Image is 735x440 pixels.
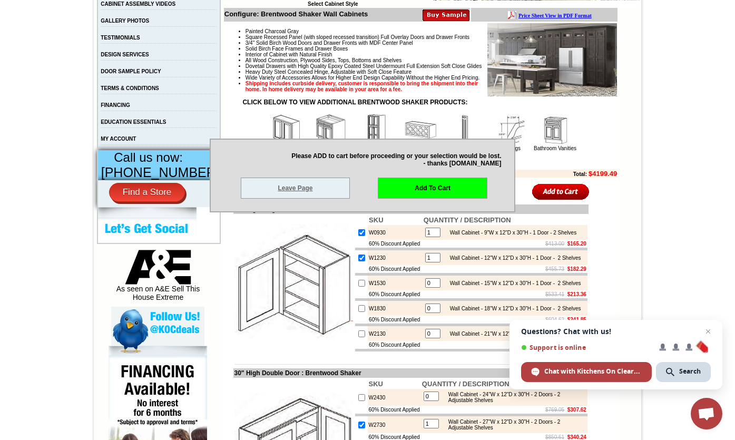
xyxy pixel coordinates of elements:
a: DOOR SAMPLE POLICY [101,69,161,74]
b: $307.62 [567,407,586,413]
td: 60% Discount Applied [368,290,423,298]
a: DESIGN SERVICES [101,52,149,57]
td: Beachwood Oak Shaker [152,48,179,60]
span: Call us now: [114,150,183,164]
td: W2430 [368,389,421,406]
a: TESTIMONIALS [101,35,140,41]
strong: Shipping includes curbside delivery, customer is responsible to bring the shipment into their hom... [246,81,478,92]
td: W2730 [368,416,421,433]
b: Select Cabinet Style [308,1,358,7]
s: $604.62 [545,317,564,322]
img: Base Cabinets [315,114,347,145]
a: EDUCATION ESSENTIALS [101,119,166,125]
span: [PHONE_NUMBER] [101,165,220,180]
a: Price Sheet View in PDF Format [12,2,85,11]
td: 60% Discount Applied [368,406,421,414]
span: Questions? Chat with us! [521,327,711,336]
div: Wall Cabinet - 9"W x 12"D x 30"H - 1 Door - 2 Shelves [445,230,576,236]
span: Solid Birch Face Frames and Drawer Boxes [246,46,348,52]
img: 30'' High Single Door [234,224,353,343]
span: Chat with Kitchens On Clearance [544,367,642,376]
b: Price Sheet View in PDF Format [12,4,85,10]
b: $213.36 [567,291,586,297]
div: Wall Cabinet - 15"W x 12"D x 30"H - 1 Door - 2 Shelves [445,280,581,286]
span: Close chat [702,325,714,338]
a: MY ACCOUNT [101,136,136,142]
a: GALLERY PHOTOS [101,18,149,24]
div: Wall Cabinet - 18"W x 12"D x 30"H - 1 Door - 2 Shelves [445,306,581,311]
b: Total: [573,171,587,177]
img: Tall Cabinets [360,114,391,145]
span: Interior of Cabinet with Natural Finish [246,52,332,57]
span: Support is online [521,344,652,351]
img: Accessories [405,114,436,145]
td: Bellmonte Maple [181,48,208,58]
b: $165.20 [567,241,586,247]
div: Search [656,362,711,382]
div: Wall Cabinet - 21"W x 12"D x 30"H - 1 Door - 2 Shelves [445,331,581,337]
s: $413.00 [545,241,564,247]
a: Bathroom Vanities [534,145,576,151]
td: W2130 [368,326,423,341]
td: [PERSON_NAME] Yellow Walnut [57,48,89,60]
img: Bathroom Vanities [539,114,571,145]
img: Product Image [487,23,617,96]
a: FINANCING [101,102,130,108]
b: $340.24 [567,434,586,440]
span: Search [679,367,701,376]
div: Wall Cabinet - 12"W x 12"D x 30"H - 1 Door - 2 Shelves [445,255,581,261]
img: Panels and Fillers [449,114,481,145]
b: SKU [369,216,383,224]
b: QUANTITY / DESCRIPTION [424,216,511,224]
b: $4199.49 [589,170,617,178]
td: W1830 [368,301,423,316]
div: Open chat [691,398,722,429]
input: Add to Cart [532,183,590,200]
p: Please ADD to cart before proceeding or your selection would be lost. - thanks [DOMAIN_NAME] [210,139,515,212]
td: 60% Discount Applied [368,265,423,273]
img: pdf.png [2,3,10,11]
td: Alabaster Shaker [28,48,55,58]
b: SKU [369,380,383,388]
div: As seen on A&E Sell This House Extreme [111,250,204,307]
s: $769.05 [545,407,564,413]
td: W1230 [368,250,423,265]
s: $850.61 [545,434,564,440]
div: Wall Cabinet - 24"W x 12"D x 30"H - 2 Doors - 2 Adjustable Shelves [443,392,585,403]
a: TERMS & CONDITIONS [101,85,159,91]
a: Leave Page [241,178,350,199]
b: Configure: Brentwood Shaker Wall Cabinets [224,10,368,18]
td: 60% Discount Applied [368,341,423,349]
td: W0930 [368,225,423,240]
a: CABINET ASSEMBLY VIDEOS [101,1,175,7]
span: Square Recessed Panel (with sloped recessed transition) Full Overlay Doors and Drawer Fronts [246,34,469,40]
a: Find a Store [109,183,185,202]
b: $182.29 [567,266,586,272]
td: 30" High Double Door : Brentwood Shaker [233,368,589,378]
s: $455.73 [545,266,564,272]
s: $533.41 [545,291,564,297]
span: Dovetail Drawers with High Quality Epoxy Coated Steel Undermount Full Extension Soft Close Glides [246,63,482,69]
td: 60% Discount Applied [368,316,423,324]
td: Baycreek Gray [124,48,151,58]
img: Moldings [494,114,526,145]
span: Wide Variety of Accessories Allows for Higher End Design Capability Without the Higher End Pricing. [246,75,479,81]
strong: CLICK BELOW TO VIEW ADDITIONAL BRENTWOOD SHAKER PRODUCTS: [242,99,467,106]
a: Add To Cart [378,178,487,199]
div: Chat with Kitchens On Clearance [521,362,652,382]
b: QUANTITY / DESCRIPTION [422,380,509,388]
td: [PERSON_NAME] White Shaker [91,48,123,60]
div: Wall Cabinet - 27"W x 12"D x 30"H - 2 Doors - 2 Adjustable Shelves [443,419,585,431]
span: Painted Charcoal Gray [246,28,299,34]
b: $241.85 [567,317,586,322]
td: W1530 [368,276,423,290]
td: 60% Discount Applied [368,240,423,248]
span: 3/4" Solid Birch Wood Doors and Drawer Fronts with MDF Center Panel [246,40,413,46]
span: All Wood Construction, Plywood Sides, Tops, Bottoms and Shelves [246,57,401,63]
